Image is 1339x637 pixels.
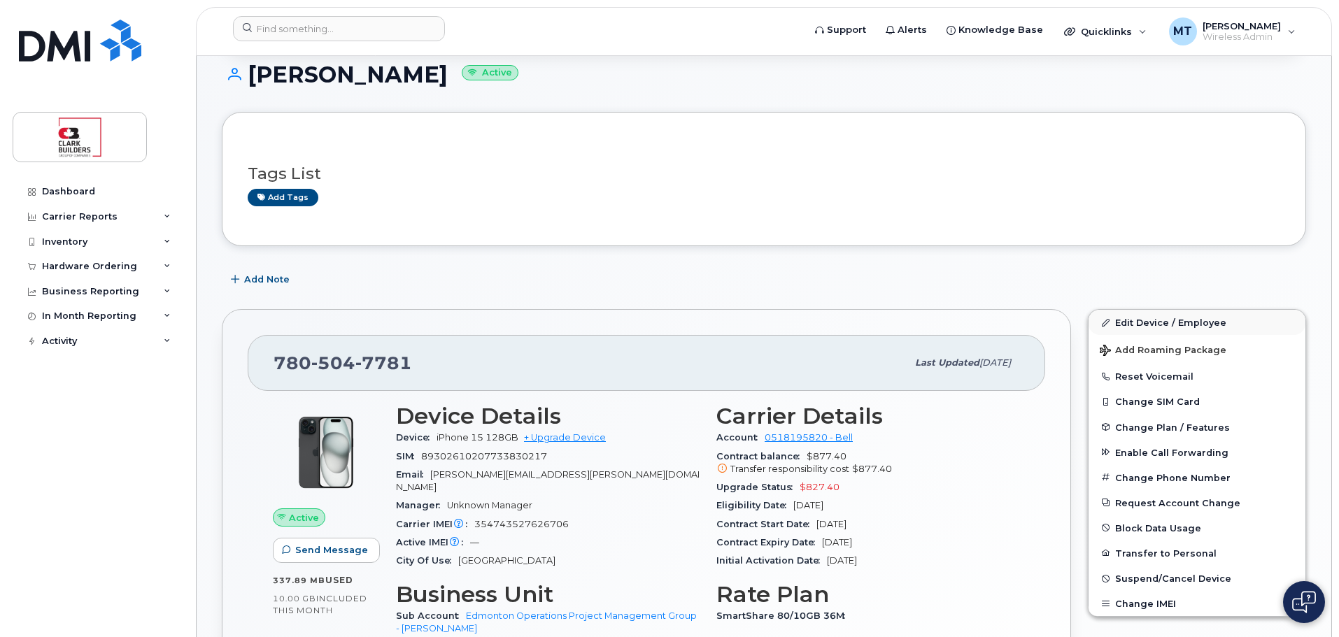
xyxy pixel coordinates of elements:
[421,451,547,461] span: 89302610207733830217
[396,519,474,529] span: Carrier IMEI
[273,575,325,585] span: 337.89 MB
[793,500,823,510] span: [DATE]
[716,555,827,566] span: Initial Activation Date
[396,469,430,480] span: Email
[716,451,1020,476] span: $877.40
[716,519,816,529] span: Contract Start Date
[827,23,866,37] span: Support
[396,451,421,461] span: SIM
[716,432,765,443] span: Account
[1089,364,1305,389] button: Reset Voicemail
[462,65,518,81] small: Active
[716,451,807,461] span: Contract balance
[311,352,355,373] span: 504
[958,23,1043,37] span: Knowledge Base
[716,482,800,492] span: Upgrade Status
[396,432,437,443] span: Device
[274,352,412,373] span: 780
[1089,335,1305,364] button: Add Roaming Package
[1292,591,1316,613] img: Open chat
[716,500,793,510] span: Eligibility Date
[458,555,555,566] span: [GEOGRAPHIC_DATA]
[325,575,353,585] span: used
[273,593,367,616] span: included this month
[1089,310,1305,335] a: Edit Device / Employee
[289,511,319,524] span: Active
[396,555,458,566] span: City Of Use
[396,610,466,621] span: Sub Account
[716,610,852,621] span: SmartShare 80/10GB 36M
[470,537,479,547] span: —
[437,432,518,443] span: iPhone 15 128GB
[355,352,412,373] span: 7781
[730,464,849,474] span: Transfer responsibility cost
[396,469,700,492] span: [PERSON_NAME][EMAIL_ADDRESS][PERSON_NAME][DOMAIN_NAME]
[1115,573,1231,584] span: Suspend/Cancel Device
[765,432,853,443] a: 0518195820 - Bell
[248,189,318,206] a: Add tags
[1089,490,1305,515] button: Request Account Change
[1089,591,1305,616] button: Change IMEI
[1100,345,1226,358] span: Add Roaming Package
[852,464,892,474] span: $877.40
[1054,17,1156,45] div: Quicklinks
[1115,447,1228,457] span: Enable Call Forwarding
[827,555,857,566] span: [DATE]
[1089,515,1305,541] button: Block Data Usage
[396,582,700,607] h3: Business Unit
[1115,422,1230,432] span: Change Plan / Features
[1089,389,1305,414] button: Change SIM Card
[1203,31,1281,43] span: Wireless Admin
[222,62,1306,87] h1: [PERSON_NAME]
[1089,440,1305,465] button: Enable Call Forwarding
[295,543,368,557] span: Send Message
[222,267,302,292] button: Add Note
[396,610,697,634] a: Edmonton Operations Project Management Group - [PERSON_NAME]
[284,410,368,494] img: iPhone_15_Black.png
[1081,26,1132,37] span: Quicklinks
[937,16,1053,44] a: Knowledge Base
[1089,541,1305,566] button: Transfer to Personal
[876,16,937,44] a: Alerts
[716,582,1020,607] h3: Rate Plan
[474,519,569,529] span: 354743527626706
[979,357,1011,368] span: [DATE]
[1089,465,1305,490] button: Change Phone Number
[800,482,839,492] span: $827.40
[273,594,316,603] span: 10.00 GB
[396,537,470,547] span: Active IMEI
[233,16,445,41] input: Find something...
[244,273,290,286] span: Add Note
[273,538,380,563] button: Send Message
[447,500,532,510] span: Unknown Manager
[716,537,822,547] span: Contract Expiry Date
[915,357,979,368] span: Last updated
[1173,23,1192,40] span: MT
[1203,20,1281,31] span: [PERSON_NAME]
[1089,566,1305,591] button: Suspend/Cancel Device
[396,500,447,510] span: Manager
[805,16,876,44] a: Support
[898,23,927,37] span: Alerts
[1159,17,1305,45] div: Michael Travis
[396,403,700,429] h3: Device Details
[524,432,606,443] a: + Upgrade Device
[248,165,1280,182] h3: Tags List
[816,519,846,529] span: [DATE]
[822,537,852,547] span: [DATE]
[1089,415,1305,440] button: Change Plan / Features
[716,403,1020,429] h3: Carrier Details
